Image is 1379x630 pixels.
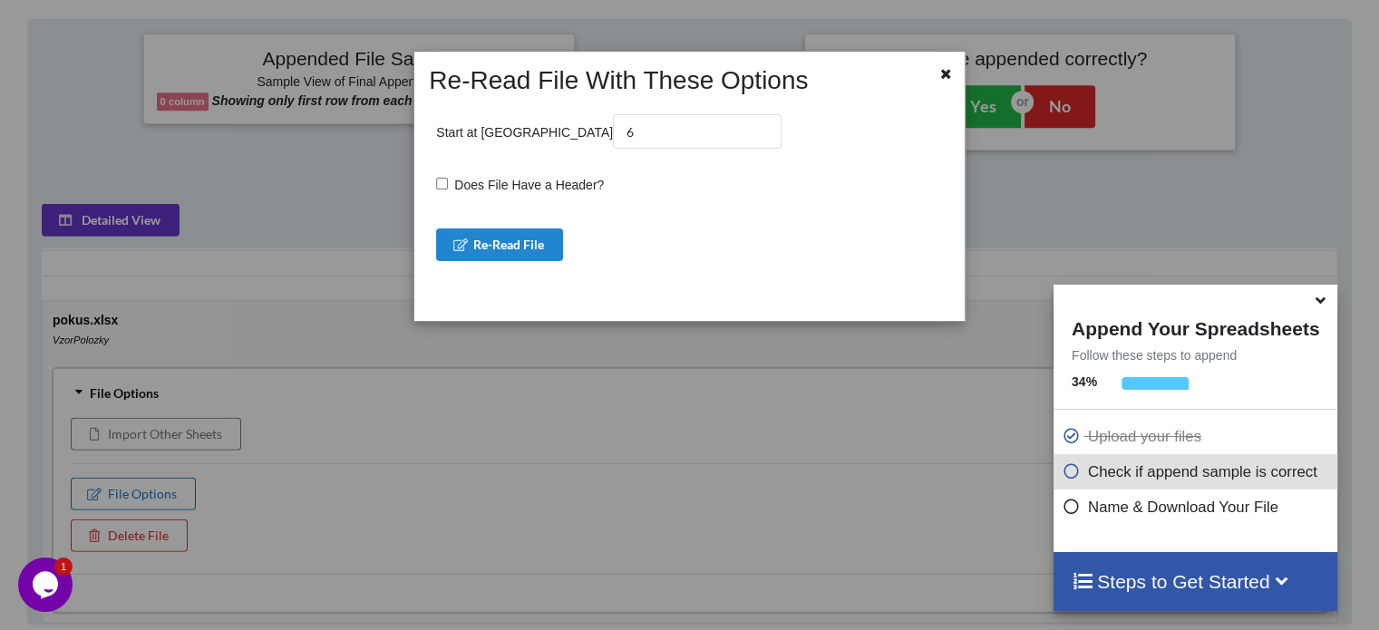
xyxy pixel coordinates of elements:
[1063,425,1333,448] p: Upload your files
[1063,496,1333,519] p: Name & Download Your File
[436,228,563,261] button: Re-Read File
[18,557,76,612] iframe: chat widget
[1072,374,1097,389] b: 34 %
[1054,346,1337,364] p: Follow these steps to append
[613,114,782,149] input: 3
[420,65,913,96] h2: Re-Read File With These Options
[1054,313,1337,340] h4: Append Your Spreadsheets
[448,178,604,192] span: Does File Have a Header?
[436,114,782,149] p: Start at [GEOGRAPHIC_DATA]
[1072,570,1319,593] h4: Steps to Get Started
[1063,460,1333,483] p: Check if append sample is correct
